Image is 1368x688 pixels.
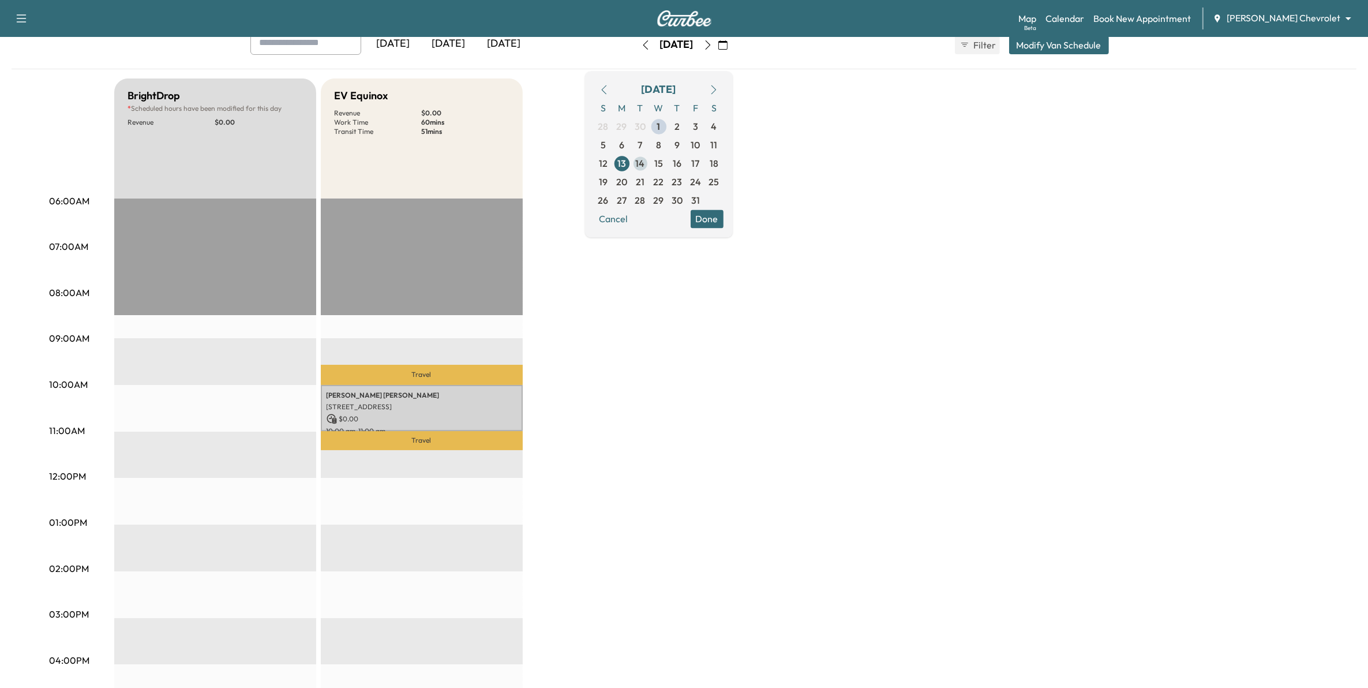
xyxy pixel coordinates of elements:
[335,127,422,136] p: Transit Time
[50,331,90,345] p: 09:00AM
[128,104,302,113] p: Scheduled hours have been modified for this day
[594,99,613,117] span: S
[50,653,90,667] p: 04:00PM
[477,31,532,57] div: [DATE]
[599,175,608,189] span: 19
[50,562,89,575] p: 02:00PM
[422,127,509,136] p: 51 mins
[422,118,509,127] p: 60 mins
[638,138,643,152] span: 7
[50,240,89,253] p: 07:00AM
[327,402,517,412] p: [STREET_ADDRESS]
[668,99,687,117] span: T
[710,156,718,170] span: 18
[599,156,608,170] span: 12
[691,138,700,152] span: 10
[366,31,421,57] div: [DATE]
[598,193,609,207] span: 26
[616,175,627,189] span: 20
[654,193,664,207] span: 29
[672,175,683,189] span: 23
[617,193,627,207] span: 27
[50,424,85,438] p: 11:00AM
[215,118,302,127] p: $ 0.00
[598,119,609,133] span: 28
[321,365,523,385] p: Travel
[705,99,724,117] span: S
[691,210,724,228] button: Done
[1093,12,1191,25] a: Book New Appointment
[674,138,680,152] span: 9
[687,99,705,117] span: F
[654,156,663,170] span: 15
[50,286,90,300] p: 08:00AM
[660,38,694,52] div: [DATE]
[690,175,701,189] span: 24
[1009,36,1109,54] button: Modify Van Schedule
[619,138,624,152] span: 6
[327,427,517,436] p: 10:00 am - 11:00 am
[613,99,631,117] span: M
[635,193,646,207] span: 28
[617,156,626,170] span: 13
[711,138,718,152] span: 11
[335,109,422,118] p: Revenue
[50,607,89,621] p: 03:00PM
[674,119,680,133] span: 2
[1024,24,1036,32] div: Beta
[656,138,661,152] span: 8
[691,193,700,207] span: 31
[327,391,517,400] p: [PERSON_NAME] [PERSON_NAME]
[654,175,664,189] span: 22
[642,81,676,98] div: [DATE]
[709,175,719,189] span: 25
[50,194,90,208] p: 06:00AM
[974,38,995,52] span: Filter
[635,119,646,133] span: 30
[321,431,523,450] p: Travel
[50,515,88,529] p: 01:00PM
[692,156,700,170] span: 17
[657,119,661,133] span: 1
[1045,12,1084,25] a: Calendar
[594,210,634,228] button: Cancel
[955,36,1000,54] button: Filter
[672,193,683,207] span: 30
[335,118,422,127] p: Work Time
[1227,12,1340,25] span: [PERSON_NAME] Chevrolet
[50,469,87,483] p: 12:00PM
[657,10,712,27] img: Curbee Logo
[617,119,627,133] span: 29
[636,156,645,170] span: 14
[711,119,717,133] span: 4
[50,377,88,391] p: 10:00AM
[421,31,477,57] div: [DATE]
[673,156,681,170] span: 16
[650,99,668,117] span: W
[128,118,215,127] p: Revenue
[636,175,644,189] span: 21
[693,119,698,133] span: 3
[422,109,509,118] p: $ 0.00
[335,88,388,104] h5: EV Equinox
[601,138,606,152] span: 5
[128,88,181,104] h5: BrightDrop
[631,99,650,117] span: T
[327,414,517,424] p: $ 0.00
[1018,12,1036,25] a: MapBeta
